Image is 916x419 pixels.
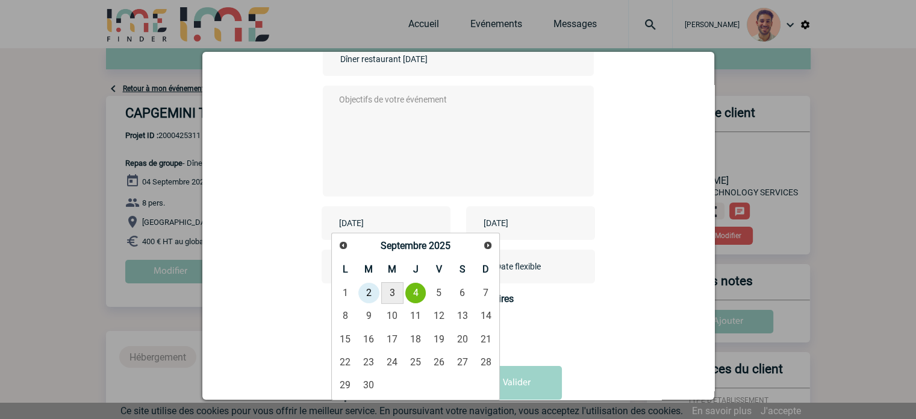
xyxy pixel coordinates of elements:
[335,236,352,254] a: Précédent
[483,241,493,250] span: Suivant
[428,328,450,350] a: 19
[343,263,348,275] span: Lundi
[451,305,473,327] a: 13
[481,215,564,231] input: Date de fin
[436,263,442,275] span: Vendredi
[334,282,357,304] a: 1
[358,282,380,304] a: 2
[475,282,497,304] a: 7
[475,328,497,350] a: 21
[428,305,450,327] a: 12
[336,215,419,231] input: Date de début
[428,282,450,304] a: 5
[334,351,357,373] a: 22
[475,305,497,327] a: 14
[358,351,380,373] a: 23
[323,293,594,304] h4: Services complémentaires
[338,241,348,250] span: Précédent
[405,351,427,373] a: 25
[337,51,506,67] input: Nom de l'événement
[429,240,450,251] span: 2025
[381,282,403,304] a: 3
[364,263,373,275] span: Mardi
[388,263,396,275] span: Mercredi
[381,351,403,373] a: 24
[460,263,466,275] span: Samedi
[334,374,357,395] a: 29
[472,366,562,400] button: Valider
[405,305,427,327] a: 11
[381,305,403,327] a: 10
[405,328,427,350] a: 18
[358,374,380,395] a: 30
[334,328,357,350] a: 15
[381,328,403,350] a: 17
[358,328,380,350] a: 16
[451,282,473,304] a: 6
[413,263,418,275] span: Jeudi
[479,236,496,254] a: Suivant
[481,250,522,283] label: Date flexible
[482,263,489,275] span: Dimanche
[428,351,450,373] a: 26
[475,351,497,373] a: 28
[451,328,473,350] a: 20
[451,351,473,373] a: 27
[334,305,357,327] a: 8
[381,240,426,251] span: Septembre
[405,282,427,304] a: 4
[358,305,380,327] a: 9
